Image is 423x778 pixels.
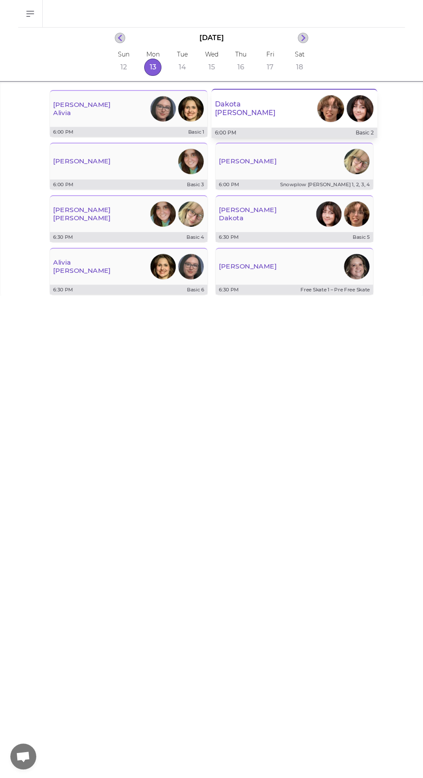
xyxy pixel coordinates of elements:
[219,262,276,271] p: [PERSON_NAME]
[205,50,218,59] p: Wed
[53,267,110,275] p: [PERSON_NAME]
[104,128,204,135] p: Basic 1
[211,89,377,138] button: Dakota[PERSON_NAME]PhotoPhoto6:00 PMBasic 2
[269,286,370,293] p: Free Skate 1 – Pre Free Skate
[177,50,188,59] p: Tue
[268,129,374,136] p: Basic 2
[199,33,224,43] p: [DATE]
[50,195,208,242] button: [PERSON_NAME][PERSON_NAME]PhotoPhoto6:30 PMBasic 4
[53,206,110,214] p: [PERSON_NAME]
[215,109,275,117] p: [PERSON_NAME]
[50,90,208,137] button: [PERSON_NAME]AliviaPhotoPhoto6:00 PMBasic 1
[53,286,73,293] p: 6:30 PM
[53,157,110,166] p: [PERSON_NAME]
[53,181,73,187] p: 6:00 PM
[53,234,73,240] p: 6:30 PM
[219,214,276,222] p: Dakota
[53,109,110,117] p: Alivia
[146,50,160,59] p: Mon
[50,143,208,189] button: [PERSON_NAME]Photo6:00 PMBasic 3
[262,59,279,76] button: 17
[215,100,275,109] p: Dakota
[235,50,246,59] p: Thu
[104,234,204,240] p: Basic 4
[216,195,373,242] button: [PERSON_NAME]DakotaPhotoPhoto6:30 PMBasic 5
[53,259,110,267] p: Alivia
[50,248,208,294] button: Alivia[PERSON_NAME]PhotoPhoto6:30 PMBasic 6
[10,744,36,769] div: 채팅 열기
[203,59,220,76] button: 15
[115,59,132,76] button: 12
[219,234,239,240] p: 6:30 PM
[144,59,161,76] button: 13
[53,101,110,109] p: [PERSON_NAME]
[216,248,373,294] button: [PERSON_NAME]Photo6:30 PMFree Skate 1 – Pre Free Skate
[219,206,276,214] p: [PERSON_NAME]
[266,50,275,59] p: Fri
[295,50,305,59] p: Sat
[219,181,239,187] p: 6:00 PM
[118,50,129,59] p: Sun
[219,286,239,293] p: 6:30 PM
[269,181,370,187] p: Snowplow [PERSON_NAME] 1, 2, 3, 4
[104,286,204,293] p: Basic 6
[219,157,276,166] p: [PERSON_NAME]
[104,181,204,187] p: Basic 3
[216,143,373,189] button: [PERSON_NAME]Photo6:00 PMSnowplow [PERSON_NAME] 1, 2, 3, 4
[53,128,73,135] p: 6:00 PM
[53,214,110,222] p: [PERSON_NAME]
[174,59,191,76] button: 14
[215,129,236,136] p: 6:00 PM
[269,234,370,240] p: Basic 5
[291,59,308,76] button: 18
[232,59,249,76] button: 16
